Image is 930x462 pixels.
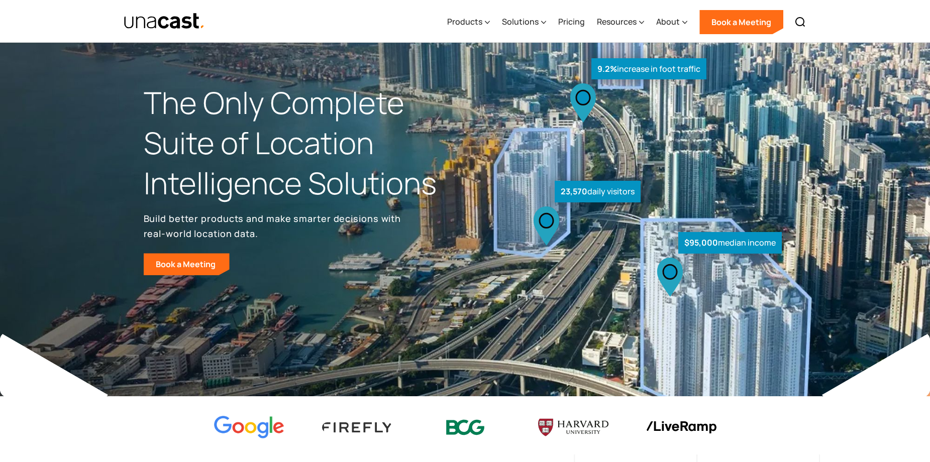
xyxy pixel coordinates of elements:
[591,58,706,80] div: increase in foot traffic
[447,2,490,43] div: Products
[646,421,716,434] img: liveramp logo
[538,415,608,439] img: Harvard U logo
[561,186,587,197] strong: 23,570
[656,2,687,43] div: About
[144,83,465,203] h1: The Only Complete Suite of Location Intelligence Solutions
[502,2,546,43] div: Solutions
[794,16,806,28] img: Search icon
[124,13,205,30] img: Unacast text logo
[322,422,392,432] img: Firefly Advertising logo
[502,16,539,28] div: Solutions
[684,237,718,248] strong: $95,000
[558,2,585,43] a: Pricing
[447,16,482,28] div: Products
[555,181,641,202] div: daily visitors
[678,232,782,254] div: median income
[597,2,644,43] div: Resources
[430,413,500,442] img: BCG logo
[699,10,783,34] a: Book a Meeting
[144,211,405,241] p: Build better products and make smarter decisions with real-world location data.
[597,63,617,74] strong: 9.2%
[214,416,284,439] img: Google logo Color
[656,16,680,28] div: About
[597,16,637,28] div: Resources
[144,253,230,275] a: Book a Meeting
[124,13,205,30] a: home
